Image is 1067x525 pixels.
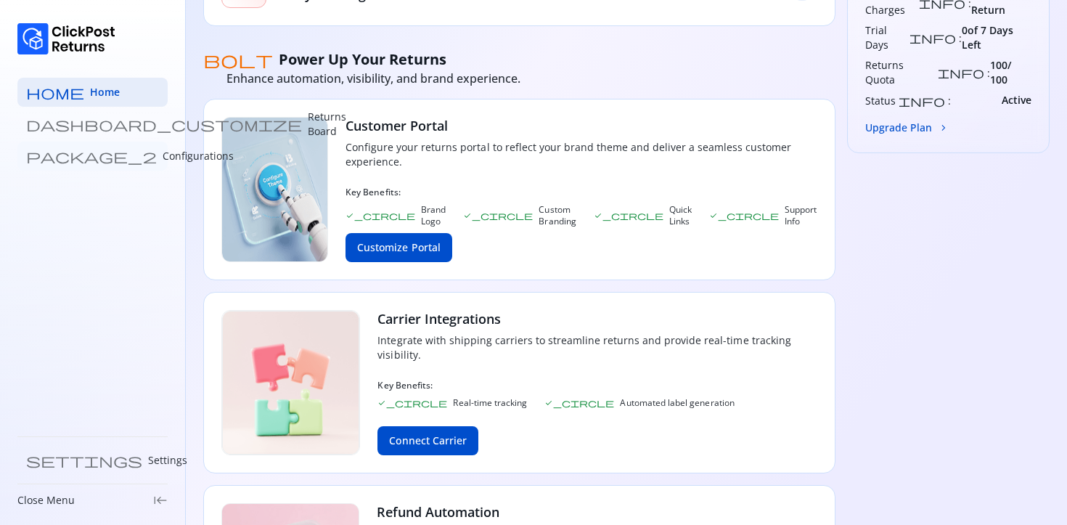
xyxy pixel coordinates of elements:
[26,149,157,163] span: package_2
[17,110,168,139] a: dashboard_customize Returns Board
[90,85,120,99] span: Home
[26,85,84,99] span: home
[909,32,956,44] span: info
[346,233,452,262] button: Customize Portal
[421,204,446,227] p: Brand Logo
[346,187,817,198] p: Key Benefits:
[463,211,533,220] span: check_circle
[203,51,273,68] span: bolt
[709,211,779,220] span: check_circle
[17,78,168,107] a: home Home
[17,493,75,508] p: Close Menu
[17,493,168,508] div: Close Menukeyboard_tab_rtl
[377,310,817,327] h3: Carrier Integrations
[785,204,817,227] p: Support Info
[620,397,734,409] p: Automated label generation
[865,58,936,87] h3: Returns Quota
[377,426,478,455] button: Connect Carrier
[865,23,907,52] h3: Trial Days
[669,204,692,227] p: Quick Links
[26,117,302,131] span: dashboard_customize
[377,503,817,521] h3: Refund Automation
[990,58,1031,87] span: 100 / 100
[377,399,447,407] span: check_circle
[26,453,142,468] span: settings
[377,333,817,362] p: Integrate with shipping carriers to streamline returns and provide real-time tracking visibility.
[539,204,576,227] p: Custom Branding
[594,211,663,220] span: check_circle
[865,23,962,52] div: :
[163,149,234,163] p: Configurations
[1002,93,1031,108] span: Active
[17,142,168,171] a: package_2 Configurations
[308,110,346,139] p: Returns Board
[865,94,896,108] h3: Status
[153,493,168,508] span: keyboard_tab_rtl
[17,446,168,475] a: settings Settings
[17,23,115,54] img: Logo
[938,122,949,134] span: chevron_forward
[222,311,359,455] img: Carrier Integrations
[865,120,949,135] button: Upgrade Planchevron_forward
[453,397,527,409] p: Real-time tracking
[279,49,446,70] span: Power Up Your Returns
[148,453,187,468] p: Settings
[938,67,984,78] span: info
[346,211,415,220] span: check_circle
[962,23,1031,52] span: 0 of 7 Days Left
[226,70,520,86] span: Enhance automation, visibility, and brand experience.
[544,399,614,407] span: check_circle
[865,58,991,87] div: :
[346,117,817,134] h3: Customer Portal
[377,380,817,391] p: Key Benefits:
[222,118,327,261] img: Customer Portal
[899,95,945,107] span: info
[865,93,951,108] div: :
[346,140,817,169] p: Configure your returns portal to reflect your brand theme and deliver a seamless customer experie...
